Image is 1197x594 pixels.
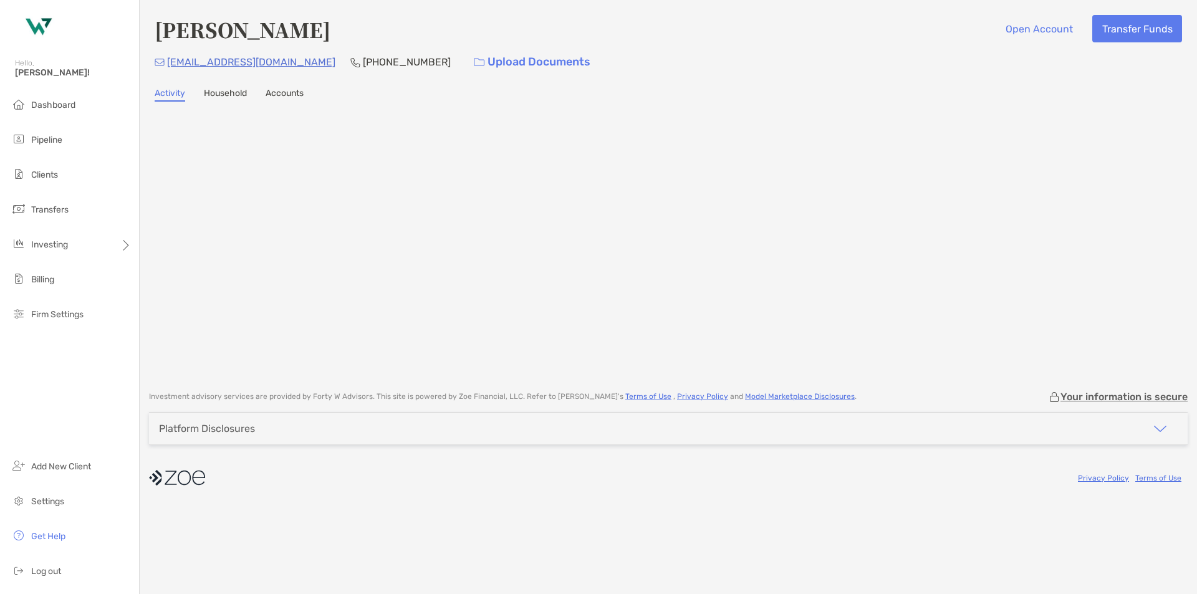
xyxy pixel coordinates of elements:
[474,58,484,67] img: button icon
[1060,391,1188,403] p: Your information is secure
[1153,421,1168,436] img: icon arrow
[149,464,205,492] img: company logo
[11,563,26,578] img: logout icon
[1135,474,1181,482] a: Terms of Use
[149,392,857,401] p: Investment advisory services are provided by Forty W Advisors . This site is powered by Zoe Finan...
[11,97,26,112] img: dashboard icon
[31,170,58,180] span: Clients
[155,59,165,66] img: Email Icon
[31,135,62,145] span: Pipeline
[31,461,91,472] span: Add New Client
[1092,15,1182,42] button: Transfer Funds
[31,496,64,507] span: Settings
[15,67,132,78] span: [PERSON_NAME]!
[15,5,60,50] img: Zoe Logo
[11,458,26,473] img: add_new_client icon
[677,392,728,401] a: Privacy Policy
[11,132,26,146] img: pipeline icon
[31,239,68,250] span: Investing
[31,204,69,215] span: Transfers
[31,274,54,285] span: Billing
[11,236,26,251] img: investing icon
[155,88,185,102] a: Activity
[266,88,304,102] a: Accounts
[204,88,247,102] a: Household
[155,15,330,44] h4: [PERSON_NAME]
[11,528,26,543] img: get-help icon
[11,201,26,216] img: transfers icon
[745,392,855,401] a: Model Marketplace Disclosures
[1078,474,1129,482] a: Privacy Policy
[11,493,26,508] img: settings icon
[11,166,26,181] img: clients icon
[11,271,26,286] img: billing icon
[167,54,335,70] p: [EMAIL_ADDRESS][DOMAIN_NAME]
[625,392,671,401] a: Terms of Use
[11,306,26,321] img: firm-settings icon
[363,54,451,70] p: [PHONE_NUMBER]
[31,100,75,110] span: Dashboard
[159,423,255,434] div: Platform Disclosures
[31,309,84,320] span: Firm Settings
[31,566,61,577] span: Log out
[466,49,598,75] a: Upload Documents
[31,531,65,542] span: Get Help
[350,57,360,67] img: Phone Icon
[996,15,1082,42] button: Open Account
